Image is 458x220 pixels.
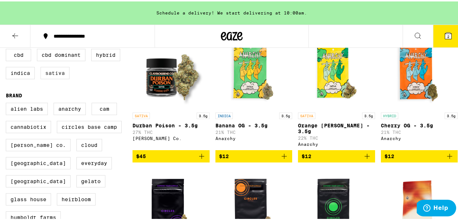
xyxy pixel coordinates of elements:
p: 3.5g [362,111,375,118]
label: CBD Dominant [37,47,85,60]
span: $12 [219,152,229,158]
iframe: Opens a widget where you can find more information [417,198,456,216]
p: Cherry OG - 3.5g [381,121,458,127]
p: INDICA [215,111,233,118]
img: Claybourne Co. - Durban Poison - 3.5g [135,35,207,107]
p: 27% THC [133,128,210,133]
img: Anarchy - Orange Runtz - 3.5g [300,35,373,107]
label: Heirbloom [57,192,96,204]
button: Add to bag [298,149,375,161]
label: Cannabiotix [6,119,51,132]
label: [GEOGRAPHIC_DATA] [6,156,71,168]
button: Add to bag [381,149,458,161]
label: Circles Base Camp [57,119,122,132]
p: Banana OG - 3.5g [215,121,293,127]
a: Open page for Banana OG - 3.5g from Anarchy [215,35,293,149]
label: Glass House [6,192,51,204]
p: 3.5g [197,111,210,118]
p: SATIVA [133,111,150,118]
label: Cloud [76,137,102,150]
legend: Brand [6,91,22,97]
a: Open page for Orange Runtz - 3.5g from Anarchy [298,35,375,149]
p: 21% THC [381,128,458,133]
p: HYBRID [381,111,398,118]
span: $12 [385,152,394,158]
label: Indica [6,65,35,78]
a: Open page for Cherry OG - 3.5g from Anarchy [381,35,458,149]
label: Alien Labs [6,101,48,114]
p: 3.5g [445,111,458,118]
label: Sativa [41,65,70,78]
p: Durban Poison - 3.5g [133,121,210,127]
label: CBD [6,47,31,60]
img: Anarchy - Cherry OG - 3.5g [383,35,455,107]
div: Anarchy [298,140,375,145]
p: SATIVA [298,111,315,118]
span: $12 [302,152,311,158]
div: [PERSON_NAME] Co. [133,135,210,139]
button: Add to bag [215,149,293,161]
a: Open page for Durban Poison - 3.5g from Claybourne Co. [133,35,210,149]
label: Everyday [76,156,112,168]
p: Orange [PERSON_NAME] - 3.5g [298,121,375,133]
button: Add to bag [133,149,210,161]
label: Hybrid [91,47,120,60]
label: [GEOGRAPHIC_DATA] [6,174,71,186]
label: Gelato [76,174,105,186]
label: CAM [92,101,117,114]
img: Anarchy - Banana OG - 3.5g [218,35,290,107]
div: Anarchy [381,135,458,139]
label: Anarchy [54,101,86,114]
label: [PERSON_NAME] Co. [6,137,71,150]
p: 22% THC [298,134,375,139]
span: 2 [447,33,449,37]
p: 3.5g [279,111,292,118]
p: 21% THC [215,128,293,133]
span: $45 [136,152,146,158]
div: Anarchy [215,135,293,139]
